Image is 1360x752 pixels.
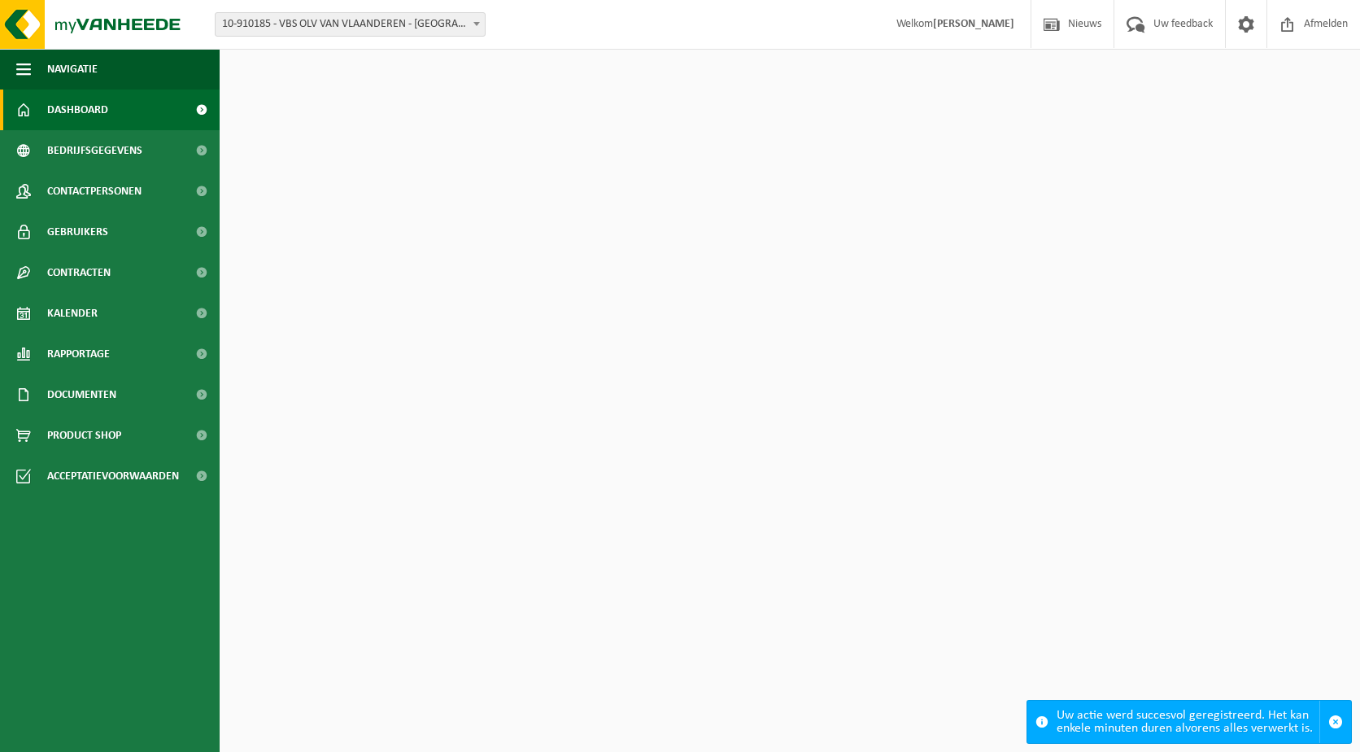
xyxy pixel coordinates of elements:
[47,374,116,415] span: Documenten
[47,334,110,374] span: Rapportage
[47,456,179,496] span: Acceptatievoorwaarden
[47,130,142,171] span: Bedrijfsgegevens
[216,13,485,36] span: 10-910185 - VBS OLV VAN VLAANDEREN - KORTRIJK
[47,90,108,130] span: Dashboard
[47,252,111,293] span: Contracten
[47,171,142,212] span: Contactpersonen
[47,49,98,90] span: Navigatie
[47,415,121,456] span: Product Shop
[1057,701,1319,743] div: Uw actie werd succesvol geregistreerd. Het kan enkele minuten duren alvorens alles verwerkt is.
[47,212,108,252] span: Gebruikers
[215,12,486,37] span: 10-910185 - VBS OLV VAN VLAANDEREN - KORTRIJK
[47,293,98,334] span: Kalender
[933,18,1014,30] strong: [PERSON_NAME]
